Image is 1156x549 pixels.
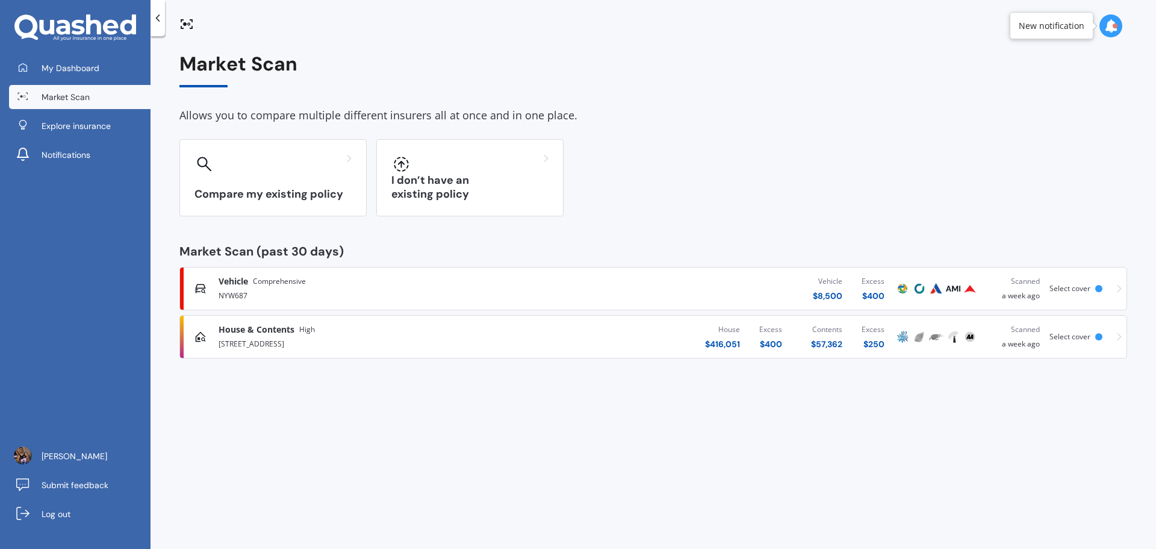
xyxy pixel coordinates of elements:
span: My Dashboard [42,62,99,74]
div: [STREET_ADDRESS] [219,336,544,350]
img: Provident [963,281,977,296]
img: ACg8ocLx-VOqPCzrMVNiKhPE_5HwYTo1saiJRSNOxNRr0fVSPlYPJ4wT=s96-c [14,447,32,465]
span: Log out [42,508,70,520]
a: House & ContentsHigh[STREET_ADDRESS]House$416,051Excess$400Contents$57,362Excess$250AMPInitioTrad... [179,315,1127,359]
img: AA [963,330,977,344]
img: Tower [946,330,960,344]
span: Notifications [42,149,90,161]
div: a week ago [988,324,1040,350]
span: Select cover [1049,283,1090,293]
div: $ 400 [862,290,884,302]
span: Select cover [1049,331,1090,342]
a: Submit feedback [9,473,151,497]
div: $ 57,362 [811,338,842,350]
span: [PERSON_NAME] [42,450,107,462]
div: Excess [759,324,782,336]
div: House [705,324,740,336]
img: AMI [946,281,960,296]
div: $ 250 [862,338,884,350]
span: Vehicle [219,275,248,287]
div: Scanned [988,275,1040,287]
span: High [299,324,315,336]
div: New notification [1019,20,1084,32]
span: House & Contents [219,324,294,336]
div: Scanned [988,324,1040,336]
img: Initio [912,330,927,344]
span: Comprehensive [253,275,306,287]
div: Vehicle [813,275,842,287]
div: $ 8,500 [813,290,842,302]
a: Log out [9,502,151,526]
a: VehicleComprehensiveNYW687Vehicle$8,500Excess$400ProtectaCoveAutosureAMIProvidentScanneda week ag... [179,267,1127,310]
a: [PERSON_NAME] [9,444,151,468]
img: AMP [895,330,910,344]
img: Trade Me Insurance [929,330,943,344]
a: Explore insurance [9,114,151,138]
img: Cove [912,281,927,296]
img: Protecta [895,281,910,296]
div: Market Scan (past 30 days) [179,245,1127,257]
div: Contents [811,324,842,336]
div: Allows you to compare multiple different insurers all at once and in one place. [179,107,1127,125]
h3: I don’t have an existing policy [391,174,548,201]
div: NYW687 [219,287,544,302]
div: a week ago [988,275,1040,302]
div: Excess [862,324,884,336]
div: $ 400 [759,338,782,350]
span: Submit feedback [42,479,108,491]
div: Excess [862,275,884,287]
span: Market Scan [42,91,90,103]
a: Notifications [9,143,151,167]
a: My Dashboard [9,56,151,80]
div: Market Scan [179,53,1127,87]
h3: Compare my existing policy [194,187,352,201]
img: Autosure [929,281,943,296]
div: $ 416,051 [705,338,740,350]
a: Market Scan [9,85,151,109]
span: Explore insurance [42,120,111,132]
